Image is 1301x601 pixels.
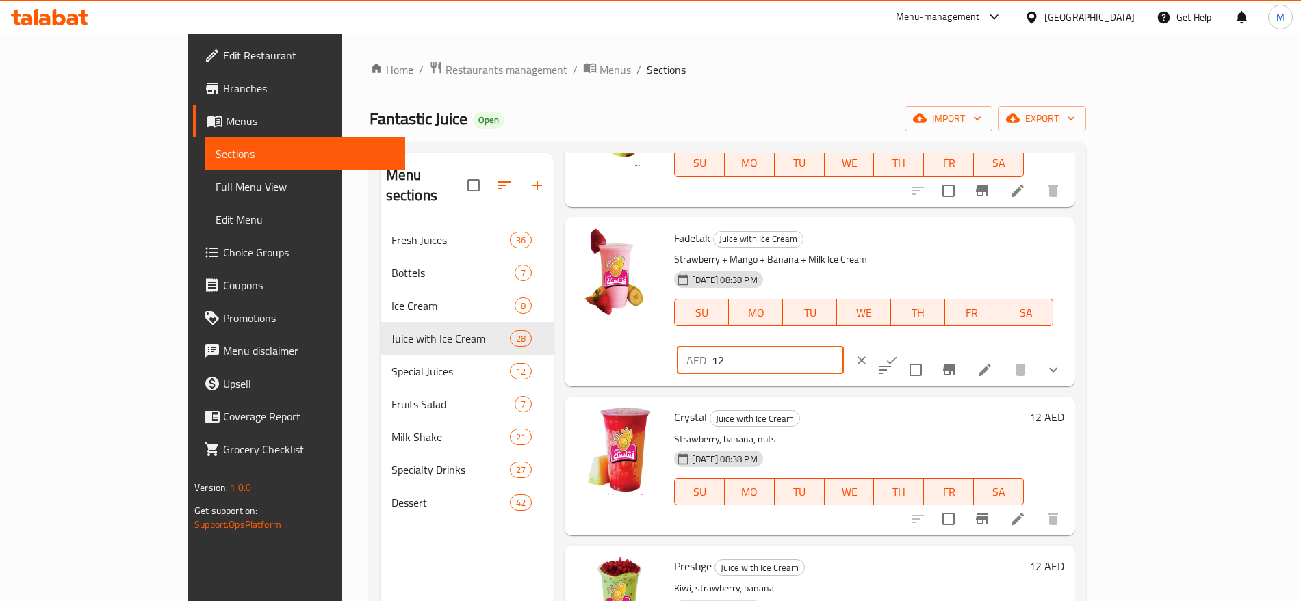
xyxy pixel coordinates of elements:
[825,150,875,177] button: WE
[780,153,819,173] span: TU
[901,356,930,384] span: Select to update
[730,482,769,502] span: MO
[686,352,706,369] p: AED
[576,228,663,316] img: Fadetak
[636,62,641,78] li: /
[1037,503,1070,535] button: delete
[515,396,532,412] div: items
[714,559,805,576] div: Juice with Ice Cream
[966,503,999,535] button: Branch-specific-item
[381,224,554,256] div: Fresh Juices36
[511,332,531,345] span: 28
[933,353,966,386] button: Branch-specific-item
[391,494,510,511] span: Dessert
[391,396,515,412] span: Fruits Salad
[226,113,394,129] span: Menus
[945,299,999,326] button: FR
[874,150,924,177] button: TH
[521,169,554,202] button: Add section
[896,9,980,25] div: Menu-management
[891,299,945,326] button: TH
[223,80,394,96] span: Branches
[193,367,404,400] a: Upsell
[674,556,712,576] span: Prestige
[391,265,515,281] span: Bottels
[391,330,510,347] span: Juice with Ice Cream
[999,299,1053,326] button: SA
[510,462,532,478] div: items
[710,411,799,427] span: Juice with Ice Cream
[877,345,907,375] button: ok
[686,453,762,466] span: [DATE] 08:38 PM
[715,560,804,576] span: Juice with Ice Cream
[680,482,719,502] span: SU
[714,231,803,247] span: Juice with Ice Cream
[847,345,877,375] button: clear
[194,502,257,520] span: Get support on:
[515,265,532,281] div: items
[1005,303,1048,323] span: SA
[725,478,775,505] button: MO
[216,146,394,162] span: Sections
[223,343,394,359] span: Menu disclaimer
[929,482,968,502] span: FR
[510,429,532,445] div: items
[515,299,531,312] span: 8
[193,400,404,433] a: Coverage Report
[511,496,531,509] span: 42
[511,234,531,247] span: 36
[924,478,974,505] button: FR
[977,362,993,378] a: Edit menu item
[510,494,532,511] div: items
[223,310,394,326] span: Promotions
[381,322,554,355] div: Juice with Ice Cream28
[825,478,875,505] button: WE
[381,289,554,322] div: Ice Cream8
[391,462,510,478] span: Specialty Drinks
[1276,10,1285,25] span: M
[979,482,1018,502] span: SA
[205,170,404,203] a: Full Menu View
[600,62,631,78] span: Menus
[223,408,394,425] span: Coverage Report
[381,388,554,420] div: Fruits Salad7
[725,150,775,177] button: MO
[511,464,531,477] span: 27
[830,153,869,173] span: WE
[874,478,924,505] button: TH
[1037,174,1070,207] button: delete
[515,267,531,280] span: 7
[223,244,394,261] span: Choice Groups
[193,105,404,137] a: Menus
[193,236,404,269] a: Choice Groups
[775,478,825,505] button: TU
[979,153,1018,173] span: SA
[429,61,567,79] a: Restaurants management
[216,211,394,228] span: Edit Menu
[381,256,554,289] div: Bottels7
[370,61,1086,79] nav: breadcrumb
[842,303,886,323] span: WE
[511,431,531,444] span: 21
[194,516,281,533] a: Support.OpsPlatform
[775,150,825,177] button: TU
[674,580,1023,597] p: Kiwi, strawberry, banana
[712,347,844,374] input: Please enter price
[391,297,515,314] span: Ice Cream
[680,153,719,173] span: SU
[729,299,783,326] button: MO
[734,303,777,323] span: MO
[193,334,404,367] a: Menu disclaimer
[473,112,504,129] div: Open
[193,433,404,466] a: Grocery Checklist
[223,277,394,293] span: Coupons
[391,363,510,379] span: Special Juices
[951,303,994,323] span: FR
[216,178,394,195] span: Full Menu View
[1009,110,1075,127] span: export
[583,61,631,79] a: Menus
